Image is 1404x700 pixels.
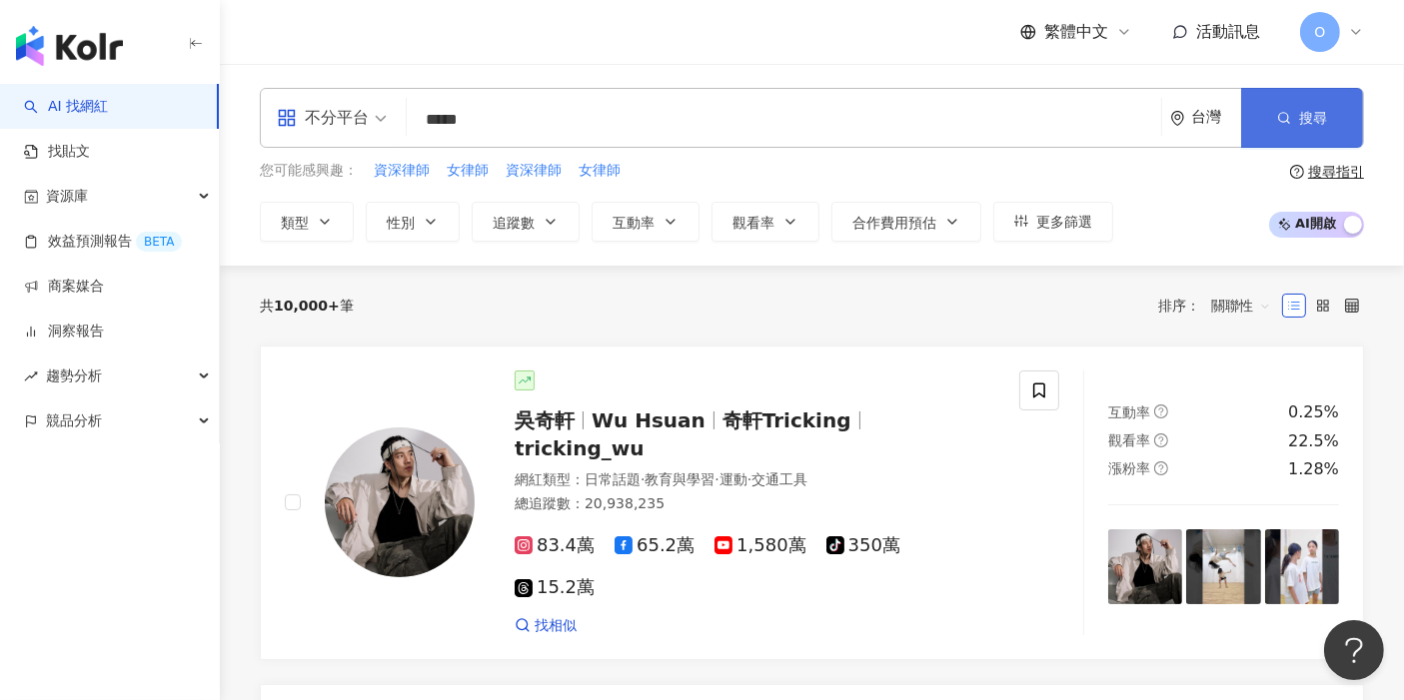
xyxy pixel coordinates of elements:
span: · [641,471,645,487]
div: 搜尋指引 [1308,164,1364,180]
span: 15.2萬 [515,577,595,598]
span: 交通工具 [751,471,807,487]
span: 日常話題 [585,471,641,487]
span: rise [24,369,38,383]
a: 洞察報告 [24,322,104,342]
span: 更多篩選 [1036,214,1092,230]
span: 資深律師 [374,161,430,181]
span: 繁體中文 [1044,21,1108,43]
span: 漲粉率 [1108,460,1150,476]
span: 教育與學習 [645,471,714,487]
img: logo [16,26,123,66]
button: 性別 [366,202,460,242]
button: 資深律師 [505,160,563,182]
img: post-image [1108,529,1182,603]
span: 類型 [281,215,309,231]
button: 更多篩選 [993,202,1113,242]
button: 女律師 [446,160,490,182]
span: 搜尋 [1299,110,1327,126]
div: 1.28% [1288,458,1339,480]
a: 找相似 [515,616,577,636]
span: 吳奇軒 [515,408,575,432]
span: 關聯性 [1211,290,1271,322]
button: 女律師 [578,160,622,182]
a: 效益預測報告BETA [24,232,182,252]
div: 0.25% [1288,401,1339,423]
span: O [1314,21,1325,43]
a: 找貼文 [24,142,90,162]
span: 性別 [387,215,415,231]
span: 活動訊息 [1196,22,1260,41]
span: 資源庫 [46,174,88,219]
button: 追蹤數 [472,202,580,242]
span: 您可能感興趣： [260,161,358,181]
span: question-circle [1154,404,1168,418]
span: 觀看率 [1108,432,1150,448]
span: appstore [277,108,297,128]
button: 搜尋 [1241,88,1363,148]
span: 83.4萬 [515,535,595,556]
span: 合作費用預估 [852,215,936,231]
span: question-circle [1290,165,1304,179]
span: 找相似 [535,616,577,636]
span: 追蹤數 [493,215,535,231]
span: tricking_wu [515,436,645,460]
button: 合作費用預估 [831,202,981,242]
img: KOL Avatar [325,427,475,577]
span: 運動 [719,471,747,487]
span: 互動率 [1108,404,1150,420]
img: post-image [1265,529,1339,603]
button: 互動率 [592,202,700,242]
span: 1,580萬 [714,535,806,556]
div: 台灣 [1191,109,1241,126]
span: 女律師 [579,161,621,181]
div: 不分平台 [277,102,369,134]
button: 觀看率 [711,202,819,242]
span: 女律師 [447,161,489,181]
span: · [714,471,718,487]
img: post-image [1186,529,1260,603]
span: 觀看率 [732,215,774,231]
span: 競品分析 [46,398,102,443]
button: 類型 [260,202,354,242]
a: searchAI 找網紅 [24,97,108,117]
span: 10,000+ [274,298,340,314]
span: 奇軒Tricking [722,408,851,432]
span: 350萬 [826,535,900,556]
span: 65.2萬 [615,535,695,556]
span: 互動率 [613,215,655,231]
a: 商案媒合 [24,277,104,297]
div: 總追蹤數 ： 20,938,235 [515,494,995,514]
button: 資深律師 [373,160,431,182]
div: 22.5% [1288,430,1339,452]
div: 排序： [1158,290,1282,322]
div: 網紅類型 ： [515,470,995,490]
span: question-circle [1154,433,1168,447]
a: KOL Avatar吳奇軒Wu Hsuan奇軒Trickingtricking_wu網紅類型：日常話題·教育與學習·運動·交通工具總追蹤數：20,938,23583.4萬65.2萬1,580萬3... [260,346,1364,661]
span: · [747,471,751,487]
iframe: Help Scout Beacon - Open [1324,620,1384,680]
span: 資深律師 [506,161,562,181]
span: environment [1170,111,1185,126]
span: 趨勢分析 [46,353,102,398]
span: question-circle [1154,461,1168,475]
span: Wu Hsuan [592,408,705,432]
div: 共 筆 [260,298,354,314]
